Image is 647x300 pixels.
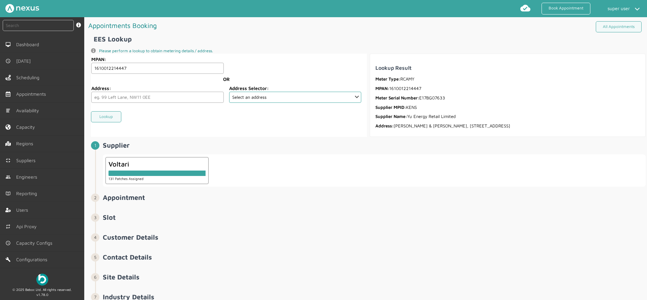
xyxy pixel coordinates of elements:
[109,160,206,168] div: Voltari
[5,91,11,97] img: appointments-left-menu.svg
[375,95,640,100] p: E17BG07633
[5,75,11,80] img: scheduling-left-menu.svg
[375,114,640,119] p: Yu Energy Retail Limited
[542,3,590,14] a: Book Appointment
[3,20,74,31] input: Search by: Ref, PostCode, MPAN, MPRN, Account, Customer
[5,240,11,246] img: md-time.svg
[103,213,646,221] h2: Slot ️️️
[375,76,400,82] span: Meter Type:
[229,85,362,92] label: Address Selector:
[16,75,42,80] span: Scheduling
[103,233,646,241] h2: Customer Details ️️️
[375,104,406,110] span: Supplier MPID:
[375,77,640,82] p: RCAMY
[91,85,224,92] label: Address:
[16,141,36,146] span: Regions
[5,224,11,229] img: md-repeat.svg
[88,35,646,43] h2: EES Lookup
[16,207,31,213] span: Users
[36,274,48,286] img: Beboc Logo
[5,124,11,130] img: capacity-left-menu.svg
[16,42,42,47] span: Dashboard
[5,141,11,146] img: regions.left-menu.svg
[16,257,50,262] span: Configurations
[103,253,646,261] h2: Contact Details
[375,123,640,128] p: [PERSON_NAME] & [PERSON_NAME], [STREET_ADDRESS]
[520,3,531,13] img: md-cloud-done.svg
[16,58,33,64] span: [DATE]
[91,56,224,63] label: MPAN:
[16,240,55,246] span: Capacity Configs
[5,191,11,196] img: md-book.svg
[16,174,40,180] span: Engineers
[5,108,11,113] img: md-list.svg
[109,177,144,181] small: 131 Patches Assigned
[103,273,646,281] h2: Site Details
[375,95,419,100] span: Meter Serial Number:
[370,59,645,71] h3: Lookup Result
[375,86,640,91] p: 1610012214447
[375,114,407,119] span: Supplier Name:
[5,42,11,47] img: md-desktop.svg
[88,19,367,32] h1: Appointments Booking
[5,174,11,180] img: md-people.svg
[103,193,646,201] h2: Appointment ️️️
[596,21,642,32] a: All Appointments
[91,111,121,122] button: Lookup
[16,108,42,113] span: Availability
[5,58,11,64] img: md-time.svg
[91,92,224,103] input: eg. 99 Left Lane, NW11 0EE
[16,158,38,163] span: Suppliers
[5,158,11,163] img: md-contract.svg
[375,86,389,91] span: MPAN:
[103,141,646,149] h2: Supplier ️️️
[5,207,11,213] img: user-left-menu.svg
[16,224,39,229] span: Api Proxy
[16,191,40,196] span: Reporting
[91,77,361,82] div: OR
[375,105,640,110] p: KENS
[5,4,39,13] img: Nexus
[99,48,213,54] span: Please perform a lookup to obtain metering details / address.
[16,124,38,130] span: Capacity
[5,257,11,262] img: md-build.svg
[16,91,49,97] span: Appointments
[375,123,394,128] span: Address:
